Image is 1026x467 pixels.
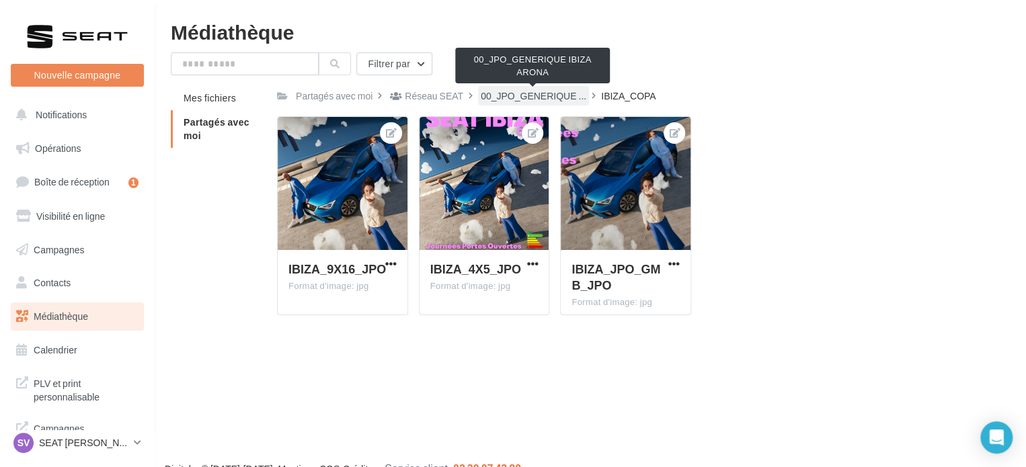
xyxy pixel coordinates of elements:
[11,64,144,87] button: Nouvelle campagne
[288,280,397,292] div: Format d'image: jpg
[34,277,71,288] span: Contacts
[356,52,432,75] button: Filtrer par
[8,101,141,129] button: Notifications
[288,261,386,276] span: IBIZA_9X16_JPO
[36,210,105,222] span: Visibilité en ligne
[8,269,147,297] a: Contacts
[184,116,249,141] span: Partagés avec moi
[39,436,128,450] p: SEAT [PERSON_NAME]
[455,48,610,83] div: 00_JPO_GENERIQUE IBIZA ARONA
[8,336,147,364] a: Calendrier
[34,176,110,187] span: Boîte de réception
[184,92,236,103] span: Mes fichiers
[430,261,521,276] span: IBIZA_4X5_JPO
[8,167,147,196] a: Boîte de réception1
[34,419,139,448] span: Campagnes DataOnDemand
[36,109,87,120] span: Notifications
[35,142,81,154] span: Opérations
[8,202,147,230] a: Visibilité en ligne
[980,421,1013,454] div: Open Intercom Messenger
[601,89,656,103] div: IBIZA_COPA
[34,374,139,403] span: PLV et print personnalisable
[8,236,147,264] a: Campagnes
[34,243,85,255] span: Campagnes
[8,302,147,331] a: Médiathèque
[34,310,88,322] span: Médiathèque
[430,280,539,292] div: Format d'image: jpg
[11,430,144,456] a: SV SEAT [PERSON_NAME]
[481,89,586,103] span: 00_JPO_GENERIQUE ...
[405,89,463,103] div: Réseau SEAT
[571,261,660,292] span: IBIZA_JPO_GMB_JPO
[171,22,1010,42] div: Médiathèque
[8,414,147,454] a: Campagnes DataOnDemand
[128,177,139,188] div: 1
[17,436,30,450] span: SV
[34,344,77,355] span: Calendrier
[571,296,680,308] div: Format d'image: jpg
[8,134,147,163] a: Opérations
[296,89,372,103] div: Partagés avec moi
[8,369,147,409] a: PLV et print personnalisable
